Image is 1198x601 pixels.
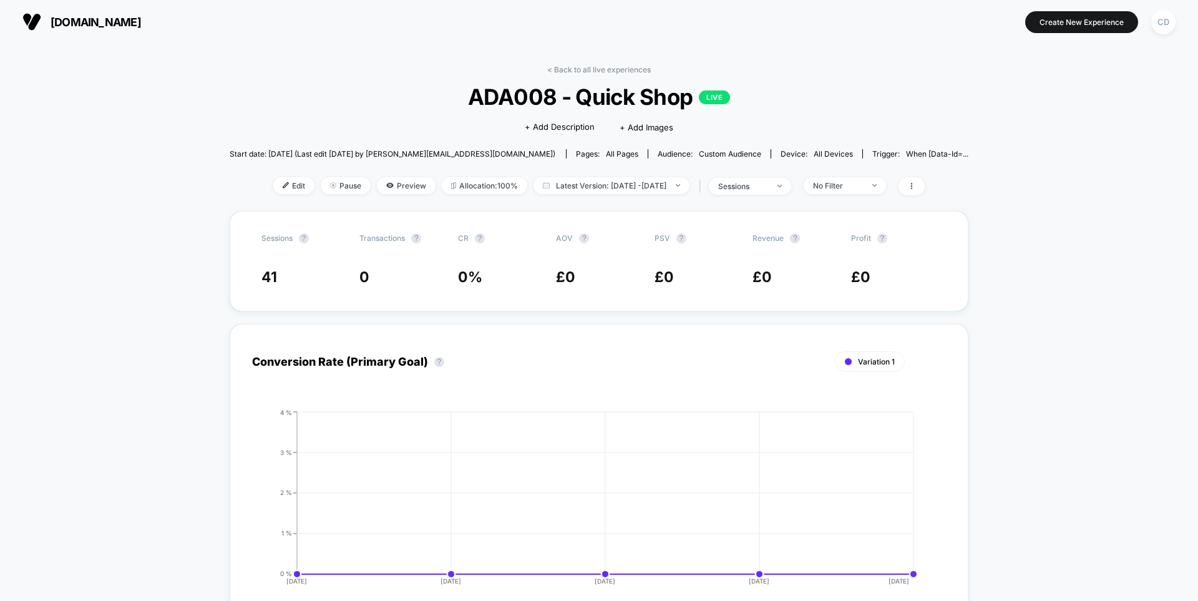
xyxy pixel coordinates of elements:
div: sessions [718,182,768,191]
img: end [777,185,782,187]
tspan: 3 % [280,448,292,456]
img: rebalance [451,182,456,189]
button: ? [411,233,421,243]
button: ? [877,233,887,243]
button: ? [676,233,686,243]
div: No Filter [813,181,863,190]
button: ? [475,233,485,243]
button: [DOMAIN_NAME] [19,12,145,32]
span: £ [556,268,575,286]
tspan: 1 % [281,529,292,537]
button: ? [434,357,444,367]
div: Trigger: [872,149,968,159]
span: AOV [556,233,573,243]
tspan: [DATE] [286,577,307,585]
tspan: [DATE] [595,577,615,585]
tspan: [DATE] [441,577,461,585]
button: ? [299,233,309,243]
img: calendar [543,182,550,188]
span: Latest Version: [DATE] - [DATE] [533,177,689,194]
span: + Add Description [525,121,595,134]
span: | [696,177,709,195]
span: all devices [814,149,853,159]
p: LIVE [699,90,730,104]
span: [DOMAIN_NAME] [51,16,141,29]
img: end [330,182,336,188]
div: Audience: [658,149,761,159]
span: + Add Images [620,122,673,132]
img: end [676,184,680,187]
div: Pages: [576,149,638,159]
span: Start date: [DATE] (Last edit [DATE] by [PERSON_NAME][EMAIL_ADDRESS][DOMAIN_NAME]) [230,149,555,159]
tspan: 0 % [280,570,292,577]
span: Preview [377,177,436,194]
span: PSV [655,233,670,243]
button: ? [790,233,800,243]
span: Variation 1 [858,357,895,366]
img: Visually logo [22,12,41,31]
tspan: 4 % [280,408,292,416]
div: CONVERSION_RATE [240,409,934,596]
a: < Back to all live experiences [547,65,651,74]
span: Profit [851,233,871,243]
button: ? [579,233,589,243]
span: 0 [359,268,369,286]
div: CD [1151,10,1176,34]
span: Device: [771,149,862,159]
span: 0 % [458,268,482,286]
span: 0 [762,268,772,286]
span: Revenue [752,233,784,243]
span: Sessions [261,233,293,243]
tspan: [DATE] [889,577,909,585]
span: When [data-id=... [906,149,968,159]
span: CR [458,233,469,243]
span: Pause [321,177,371,194]
tspan: [DATE] [749,577,770,585]
span: 0 [664,268,674,286]
tspan: 2 % [280,489,292,496]
span: £ [655,268,674,286]
span: 0 [860,268,870,286]
span: £ [752,268,772,286]
span: 41 [261,268,277,286]
span: ADA008 - Quick Shop [266,84,932,110]
span: all pages [606,149,638,159]
img: end [872,184,877,187]
button: CD [1147,9,1179,35]
img: edit [283,182,289,188]
span: Transactions [359,233,405,243]
span: Edit [273,177,314,194]
button: Create New Experience [1025,11,1138,33]
span: Custom Audience [699,149,761,159]
span: 0 [565,268,575,286]
span: Allocation: 100% [442,177,527,194]
span: £ [851,268,870,286]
